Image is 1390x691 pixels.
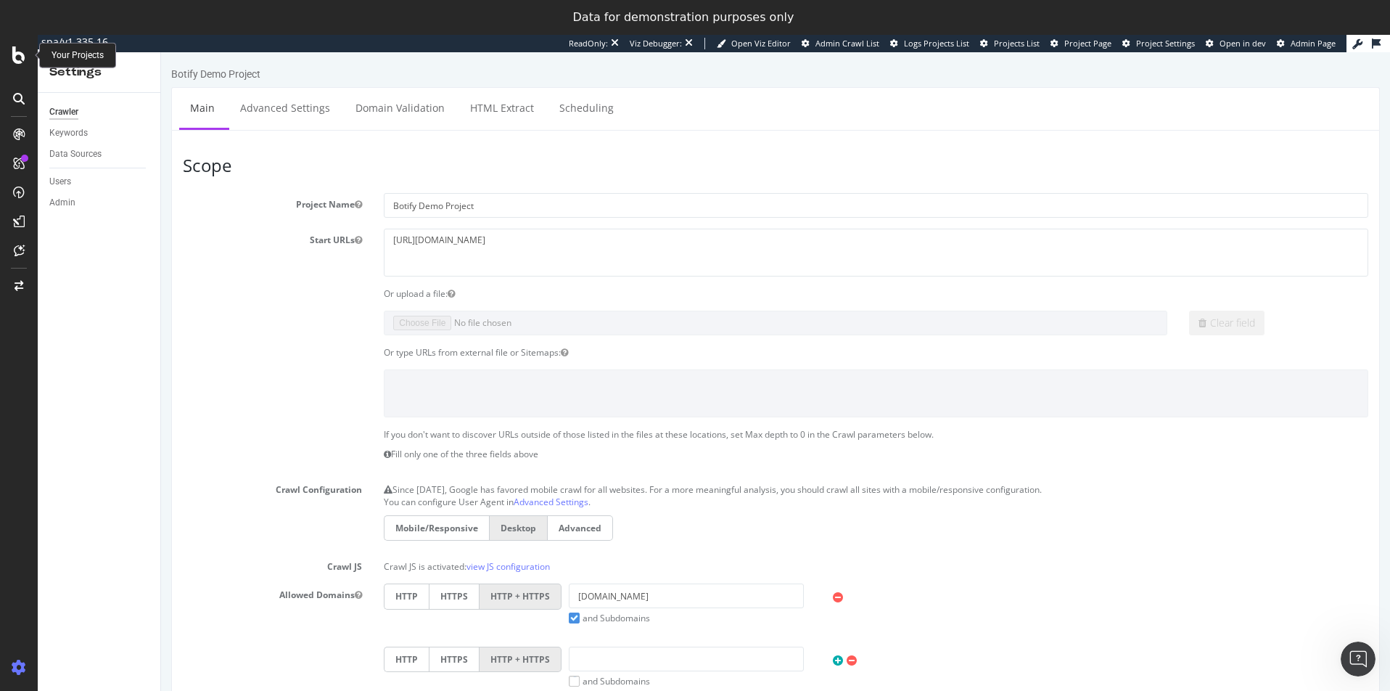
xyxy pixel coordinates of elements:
a: Project Settings [1122,38,1195,49]
a: Crawler [49,105,150,120]
span: Projects List [994,38,1040,49]
iframe: Intercom live chat [1341,642,1375,676]
label: Desktop [328,463,387,488]
label: HTTPS [268,594,318,620]
a: Domain Validation [184,36,295,75]
div: Users [49,174,71,189]
div: spa/v1.335.16 [38,35,108,49]
label: and Subdomains [408,560,489,572]
textarea: [URL][DOMAIN_NAME] [223,176,1207,224]
label: Mobile/Responsive [223,463,328,488]
p: Since [DATE], Google has favored mobile crawl for all websites. For a more meaningful analysis, y... [223,426,1207,443]
label: Blacklisted Domains [11,668,212,685]
span: Open Viz Editor [731,38,791,49]
span: Admin Page [1291,38,1336,49]
div: Data Sources [49,147,102,162]
a: Advanced Settings [68,36,180,75]
div: Your Projects [52,49,104,62]
a: spa/v1.335.16 [38,35,108,52]
span: Project Page [1064,38,1111,49]
label: and Subdomains [408,623,489,635]
span: Admin Crawl List [815,38,879,49]
div: Data for demonstration purposes only [573,10,794,25]
a: Admin Page [1277,38,1336,49]
label: Crawl Configuration [11,426,212,443]
label: Project Name [11,141,212,158]
a: Open Viz Editor [717,38,791,49]
a: Open in dev [1206,38,1266,49]
div: Settings [49,64,149,81]
button: Blacklisted Domains [194,673,201,685]
label: Start URLs [11,176,212,194]
div: Or upload a file: [212,235,1218,248]
button: Start URLs [194,181,201,194]
label: Advanced [387,463,452,488]
button: Allowed Domains [194,536,201,549]
span: Logs Projects List [904,38,969,49]
p: Fill only one of the three fields above [223,396,1207,408]
div: Admin [49,195,75,210]
label: HTTP + HTTPS [318,531,400,557]
a: view JS configuration [305,508,389,520]
div: Or type URLs from external file or Sitemaps: [212,294,1218,306]
a: Projects List [980,38,1040,49]
a: Keywords [49,126,150,141]
a: Scheduling [387,36,464,75]
div: ReadOnly: [569,38,608,49]
label: HTTP [223,531,268,557]
a: Logs Projects List [890,38,969,49]
h3: Scope [22,104,1207,123]
label: HTTPS [268,531,318,557]
a: Project Page [1050,38,1111,49]
span: Project Settings [1136,38,1195,49]
button: Project Name [194,146,201,158]
a: Admin [49,195,150,210]
a: Admin Crawl List [802,38,879,49]
label: HTTP [223,594,268,620]
p: If you don't want to discover URLs outside of those listed in the files at these locations, set M... [223,376,1207,388]
p: You can configure User Agent in . [223,443,1207,456]
label: Allowed Domains [11,531,212,549]
a: Users [49,174,150,189]
p: Crawl JS is activated: [223,503,1207,520]
label: HTTP + HTTPS [318,594,400,620]
span: Open in dev [1220,38,1266,49]
a: HTML Extract [298,36,384,75]
div: Keywords [49,126,88,141]
div: Crawler [49,105,78,120]
a: Main [18,36,65,75]
label: Crawl JS [11,503,212,520]
a: Data Sources [49,147,150,162]
div: Botify Demo Project [10,15,99,29]
a: Advanced Settings [353,443,427,456]
div: Viz Debugger: [630,38,682,49]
